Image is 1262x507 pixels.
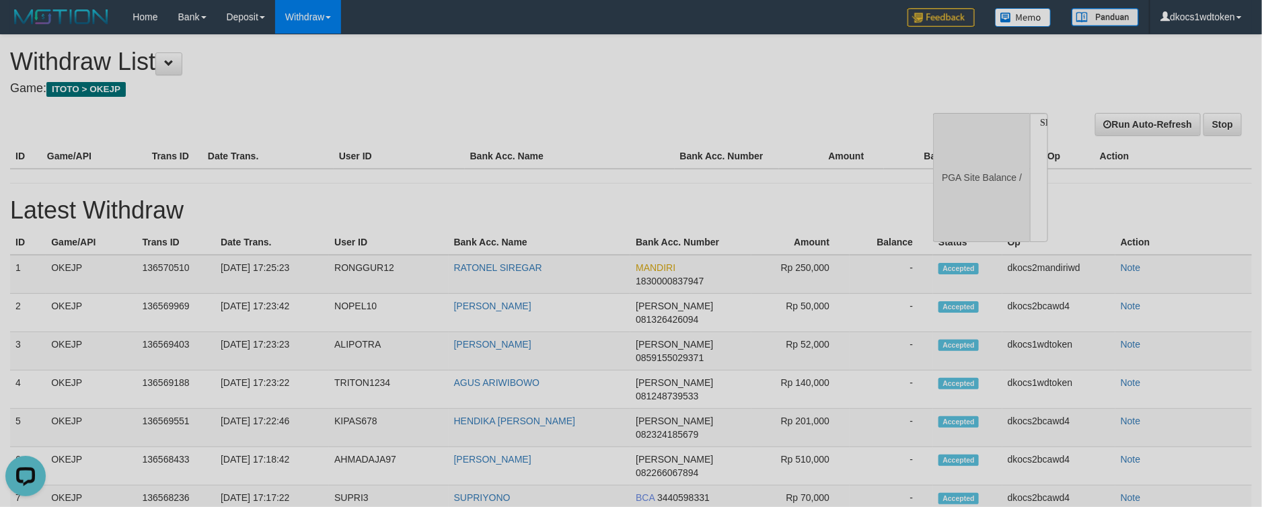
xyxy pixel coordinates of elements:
[137,447,215,485] td: 136568433
[10,230,46,255] th: ID
[1072,8,1139,26] img: panduan.png
[46,370,137,409] td: OKEJP
[137,230,215,255] th: Trans ID
[10,48,828,75] h1: Withdraw List
[1121,339,1141,350] a: Note
[1002,230,1115,255] th: Op
[636,391,698,401] span: 081248739533
[751,370,850,409] td: Rp 140,000
[215,255,329,294] td: [DATE] 17:25:23
[215,370,329,409] td: [DATE] 17:23:22
[454,492,511,503] a: SUPRIYONO
[1203,113,1242,136] a: Stop
[137,255,215,294] td: 136570510
[329,370,448,409] td: TRITON1234
[10,82,828,95] h4: Game:
[10,370,46,409] td: 4
[907,8,975,27] img: Feedback.jpg
[137,370,215,409] td: 136569188
[938,301,979,313] span: Accepted
[1121,377,1141,388] a: Note
[454,454,531,465] a: [PERSON_NAME]
[42,144,147,169] th: Game/API
[46,332,137,370] td: OKEJP
[329,332,448,370] td: ALIPOTRA
[636,339,713,350] span: [PERSON_NAME]
[454,262,542,273] a: RATONEL SIREGAR
[1002,255,1115,294] td: dkocs2mandiriwd
[215,447,329,485] td: [DATE] 17:18:42
[147,144,202,169] th: Trans ID
[1002,447,1115,485] td: dkocs2bcawd4
[636,352,704,363] span: 0859155029371
[751,255,850,294] td: Rp 250,000
[751,294,850,332] td: Rp 50,000
[1115,230,1252,255] th: Action
[10,197,1252,224] h1: Latest Withdraw
[933,113,1030,243] div: PGA Site Balance /
[657,492,710,503] span: 3440598331
[636,416,713,426] span: [PERSON_NAME]
[46,230,137,255] th: Game/API
[636,429,698,440] span: 082324185679
[850,332,933,370] td: -
[1002,332,1115,370] td: dkocs1wdtoken
[779,144,884,169] th: Amount
[1121,492,1141,503] a: Note
[636,276,704,286] span: 1830000837947
[850,230,933,255] th: Balance
[884,144,980,169] th: Balance
[1121,416,1141,426] a: Note
[1121,301,1141,311] a: Note
[46,255,137,294] td: OKEJP
[1002,370,1115,409] td: dkocs1wdtoken
[850,370,933,409] td: -
[850,409,933,447] td: -
[938,263,979,274] span: Accepted
[10,447,46,485] td: 6
[751,409,850,447] td: Rp 201,000
[46,294,137,332] td: OKEJP
[454,377,540,388] a: AGUS ARIWIBOWO
[334,144,465,169] th: User ID
[215,332,329,370] td: [DATE] 17:23:23
[465,144,675,169] th: Bank Acc. Name
[10,294,46,332] td: 2
[215,294,329,332] td: [DATE] 17:23:42
[10,144,42,169] th: ID
[137,294,215,332] td: 136569969
[850,255,933,294] td: -
[938,378,979,389] span: Accepted
[1002,409,1115,447] td: dkocs2bcawd4
[1121,454,1141,465] a: Note
[10,255,46,294] td: 1
[10,409,46,447] td: 5
[850,294,933,332] td: -
[329,447,448,485] td: AHMADAJA97
[1095,113,1201,136] a: Run Auto-Refresh
[5,5,46,46] button: Open LiveChat chat widget
[215,409,329,447] td: [DATE] 17:22:46
[636,454,713,465] span: [PERSON_NAME]
[137,409,215,447] td: 136569551
[636,377,713,388] span: [PERSON_NAME]
[137,332,215,370] td: 136569403
[630,230,751,255] th: Bank Acc. Number
[1002,294,1115,332] td: dkocs2bcawd4
[636,301,713,311] span: [PERSON_NAME]
[329,230,448,255] th: User ID
[449,230,631,255] th: Bank Acc. Name
[10,7,112,27] img: MOTION_logo.png
[454,339,531,350] a: [PERSON_NAME]
[751,332,850,370] td: Rp 52,000
[938,493,979,504] span: Accepted
[636,314,698,325] span: 081326426094
[636,467,698,478] span: 082266067894
[46,447,137,485] td: OKEJP
[329,255,448,294] td: RONGGUR12
[995,8,1051,27] img: Button%20Memo.svg
[46,409,137,447] td: OKEJP
[1094,144,1252,169] th: Action
[675,144,780,169] th: Bank Acc. Number
[454,416,576,426] a: HENDIKA [PERSON_NAME]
